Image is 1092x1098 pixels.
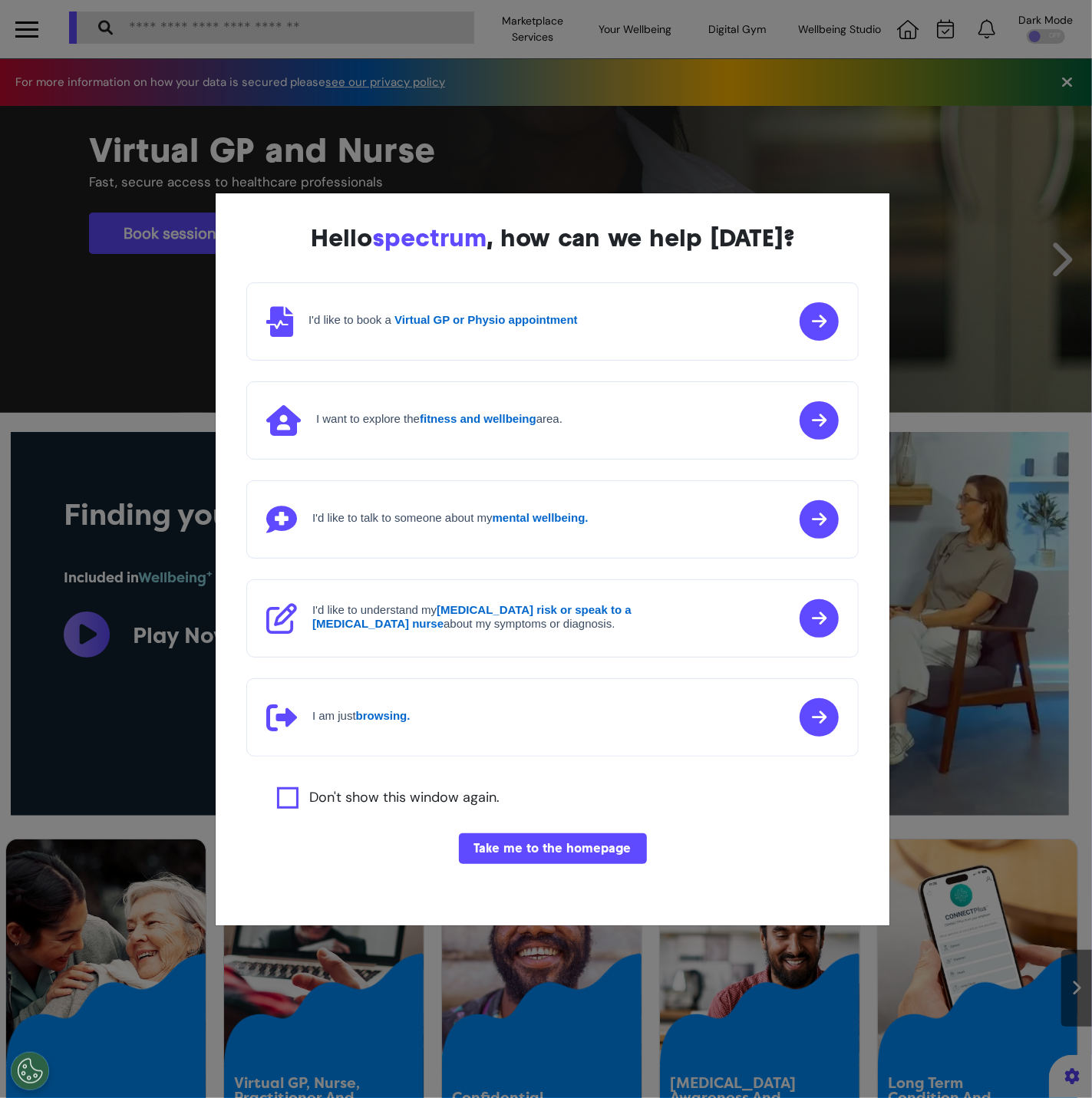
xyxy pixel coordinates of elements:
[394,313,578,326] strong: Virtual GP or Physio appointment
[420,412,536,425] strong: fitness and wellbeing
[246,224,859,252] div: Hello , how can we help [DATE]?
[308,313,578,327] h4: I'd like to book a
[277,787,299,809] input: Agree to privacy policy
[312,511,589,525] h4: I'd like to talk to someone about my
[459,833,647,864] button: Take me to the homepage
[372,223,487,252] span: spectrum
[312,709,411,723] h4: I am just
[309,787,500,809] label: Don't show this window again.
[312,603,681,631] h4: I'd like to understand my about my symptoms or diagnosis.
[316,412,562,426] h4: I want to explore the area.
[312,603,632,630] strong: [MEDICAL_DATA] risk or speak to a [MEDICAL_DATA] nurse
[356,709,411,722] strong: browsing.
[493,511,589,524] strong: mental wellbeing.
[11,1052,49,1090] button: Open Preferences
